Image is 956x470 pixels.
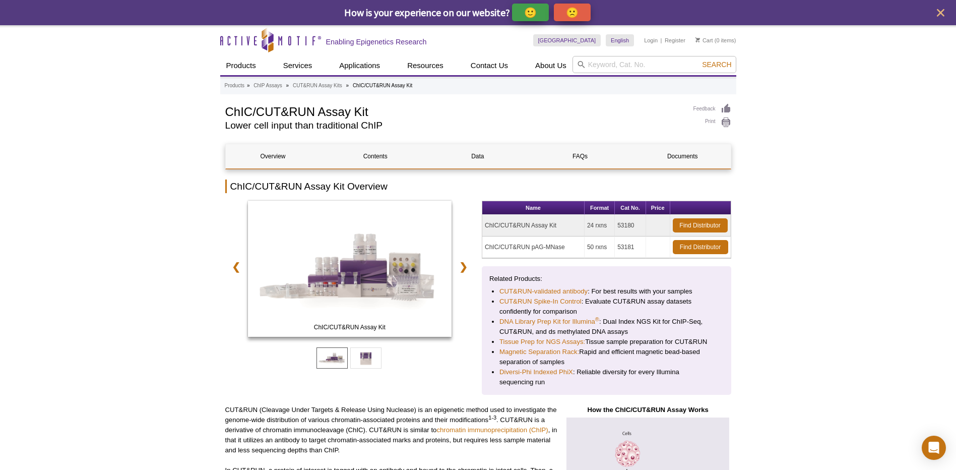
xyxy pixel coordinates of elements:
p: CUT&RUN (Cleavage Under Targets & Release Using Nuclease) is an epigenetic method used to investi... [225,405,557,455]
a: Applications [333,56,386,75]
h2: Lower cell input than traditional ChIP [225,121,683,130]
strong: How the ChIC/CUT&RUN Assay Works [587,406,708,414]
li: : Reliable diversity for every Illumina sequencing run [499,367,714,387]
li: : Dual Index NGS Kit for ChIP-Seq, CUT&RUN, and ds methylated DNA assays [499,317,714,337]
sup: 1-3 [488,415,496,421]
a: Feedback [693,103,731,114]
a: Documents [635,144,730,168]
a: Contents [328,144,423,168]
a: Overview [226,144,321,168]
a: [GEOGRAPHIC_DATA] [533,34,601,46]
a: Services [277,56,318,75]
p: 🙂 [524,6,537,19]
li: Tissue sample preparation for CUT&RUN [499,337,714,347]
h1: ChIC/CUT&RUN Assay Kit [225,103,683,119]
a: ❮ [225,255,247,278]
a: CUT&RUN Spike-In Control [499,297,582,307]
li: » [247,83,250,88]
a: Contact Us [465,56,514,75]
li: | [661,34,662,46]
a: Products [220,56,262,75]
p: Related Products: [489,274,724,284]
td: ChIC/CUT&RUN Assay Kit [482,215,585,237]
a: ChIC/CUT&RUN Assay Kit [248,201,452,340]
img: ChIC/CUT&RUN Assay Kit [248,201,452,337]
a: English [606,34,634,46]
a: Find Distributor [673,218,728,232]
sup: ® [595,316,599,322]
td: 53180 [615,215,646,237]
a: ❯ [453,255,474,278]
span: ChIC/CUT&RUN Assay Kit [250,322,450,332]
a: Login [644,37,658,44]
th: Format [585,201,615,215]
td: ChIC/CUT&RUN pAG-MNase [482,237,585,258]
a: Register [665,37,685,44]
a: Resources [401,56,450,75]
h2: Enabling Epigenetics Research [326,37,427,46]
td: 53181 [615,237,646,258]
button: Search [699,60,734,69]
a: About Us [529,56,572,75]
a: Tissue Prep for NGS Assays: [499,337,585,347]
li: » [286,83,289,88]
a: Cart [695,37,713,44]
a: Data [430,144,525,168]
li: (0 items) [695,34,736,46]
button: close [934,7,947,19]
a: CUT&RUN-validated antibody [499,286,588,297]
a: Print [693,117,731,128]
li: ChIC/CUT&RUN Assay Kit [353,83,412,88]
a: Find Distributor [673,240,728,254]
img: Your Cart [695,37,700,42]
th: Price [646,201,670,215]
th: Name [482,201,585,215]
td: 50 rxns [585,237,615,258]
a: Products [225,81,244,90]
a: DNA Library Prep Kit for Illumina® [499,317,599,327]
li: » [346,83,349,88]
a: chromatin immunoprecipitation (ChIP) [436,426,548,434]
input: Keyword, Cat. No. [572,56,736,73]
td: 24 rxns [585,215,615,237]
th: Cat No. [615,201,646,215]
a: ChIP Assays [253,81,282,90]
li: : For best results with your samples [499,286,714,297]
h2: ChIC/CUT&RUN Assay Kit Overview [225,180,731,193]
span: Search [702,61,731,69]
span: How is your experience on our website? [344,6,510,19]
a: CUT&RUN Assay Kits [293,81,342,90]
a: Diversi-Phi Indexed PhiX [499,367,573,377]
div: Open Intercom Messenger [922,436,946,460]
a: FAQs [533,144,627,168]
li: : Evaluate CUT&RUN assay datasets confidently for comparison [499,297,714,317]
a: Magnetic Separation Rack: [499,347,579,357]
li: Rapid and efficient magnetic bead-based separation of samples [499,347,714,367]
p: 🙁 [566,6,579,19]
